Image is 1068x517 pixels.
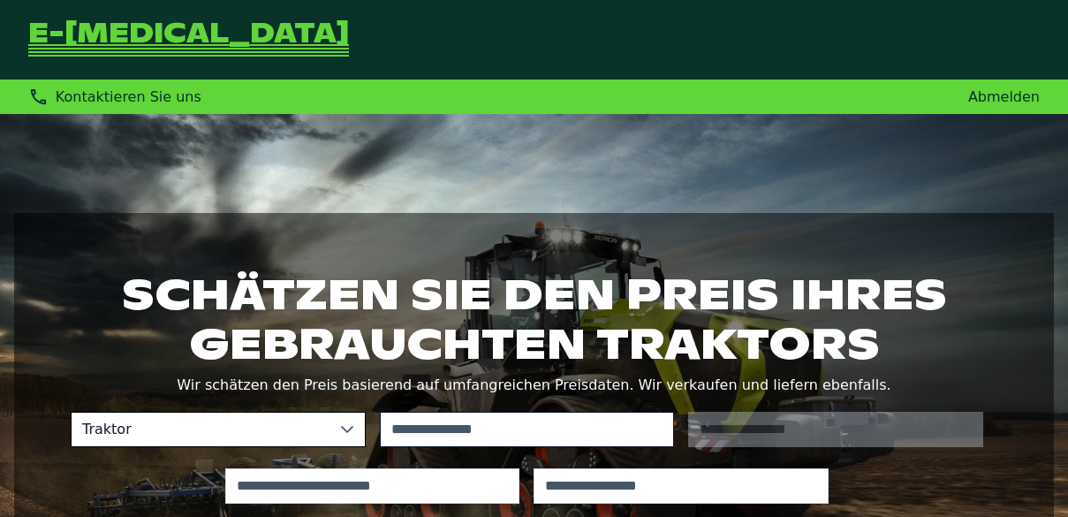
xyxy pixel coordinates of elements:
h1: Schätzen Sie den Preis Ihres gebrauchten Traktors [71,270,997,369]
a: Abmelden [968,88,1040,105]
span: Kontaktieren Sie uns [56,88,201,105]
div: Kontaktieren Sie uns [28,87,201,107]
span: Traktor [72,413,329,446]
p: Wir schätzen den Preis basierend auf umfangreichen Preisdaten. Wir verkaufen und liefern ebenfalls. [71,373,997,398]
a: Zurück zur Startseite [28,21,349,58]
